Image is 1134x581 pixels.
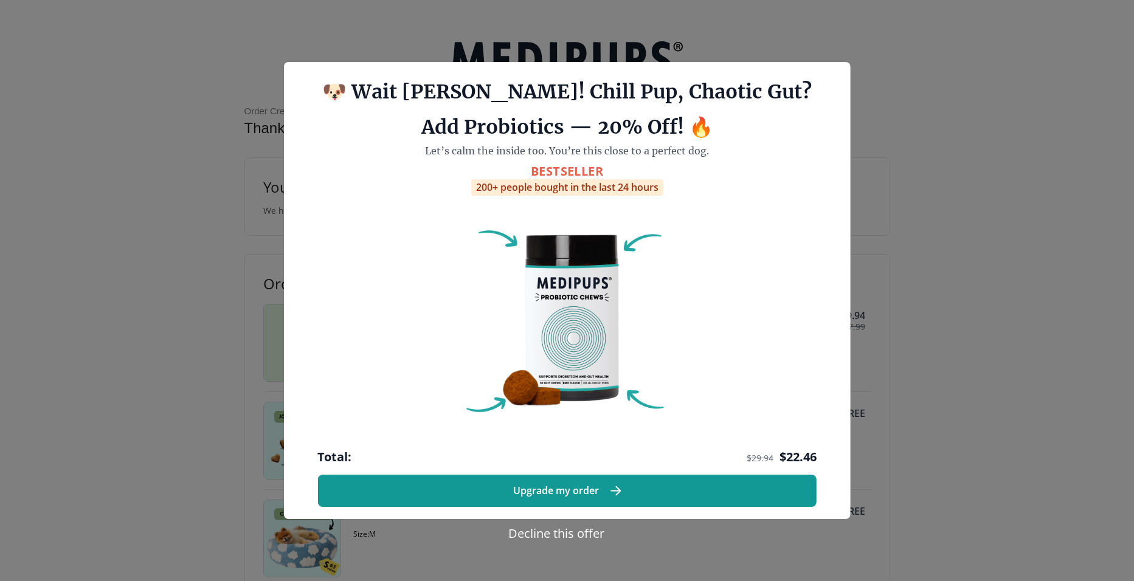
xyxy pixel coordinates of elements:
span: Let’s calm the inside too. You’re this close to a perfect dog. [425,145,709,157]
span: $ 22.46 [780,449,817,465]
span: BestSeller [531,163,603,179]
div: 200+ people bought in the last 24 hours [471,179,663,196]
span: Total: [317,449,351,465]
span: $ 29.94 [747,452,773,464]
span: Upgrade my order [513,485,599,497]
button: Upgrade my order [317,475,817,507]
img: Probiotic Dog Chews [446,196,689,439]
h1: 🐶 Wait [PERSON_NAME]! Chill Pup, Chaotic Gut? Add Probiotics — 20% Off! 🔥 [305,74,829,145]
